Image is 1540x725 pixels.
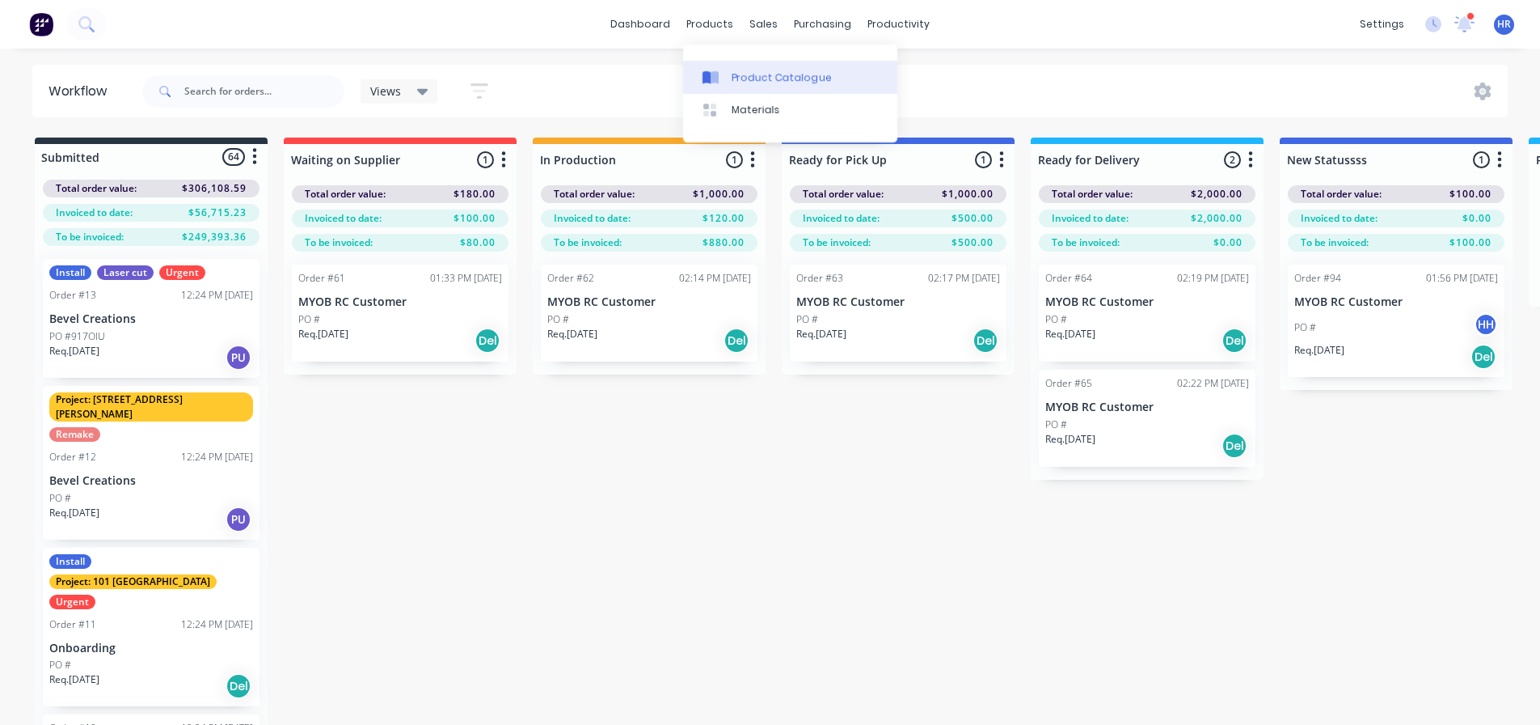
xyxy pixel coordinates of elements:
span: Invoiced to date: [554,211,631,226]
div: Urgent [159,265,205,280]
span: To be invoiced: [1052,235,1120,250]
span: $2,000.00 [1191,187,1243,201]
span: Total order value: [305,187,386,201]
span: $100.00 [1449,235,1491,250]
div: PU [226,345,251,371]
div: purchasing [786,12,859,36]
div: Order #6402:19 PM [DATE]MYOB RC CustomerPO #Req.[DATE]Del [1039,265,1255,362]
div: Order #6202:14 PM [DATE]MYOB RC CustomerPO #Req.[DATE]Del [541,265,757,362]
span: $0.00 [1462,211,1491,226]
div: Del [973,328,998,354]
span: $0.00 [1213,235,1243,250]
p: PO # [298,312,320,327]
span: $1,000.00 [942,187,994,201]
p: Req. [DATE] [796,327,846,341]
p: PO # [49,658,71,672]
div: Install [49,554,91,569]
div: Project: [STREET_ADDRESS][PERSON_NAME]RemakeOrder #1212:24 PM [DATE]Bevel CreationsPO #Req.[DATE]PU [43,386,259,540]
p: MYOB RC Customer [796,295,1000,309]
div: Order #65 [1045,376,1092,391]
span: Invoiced to date: [56,206,133,220]
span: Invoiced to date: [305,211,382,226]
div: productivity [859,12,938,36]
span: Total order value: [56,181,137,196]
p: Onboarding [49,642,253,655]
p: PO # [49,491,71,506]
div: HH [1474,312,1498,337]
div: Order #12 [49,450,96,464]
span: $56,715.23 [188,206,247,220]
div: Order #63 [796,271,843,286]
p: PO # [547,312,569,327]
div: Product Catalogue [732,70,832,85]
span: To be invoiced: [305,235,373,250]
div: InstallLaser cutUrgentOrder #1312:24 PM [DATE]Bevel CreationsPO #917OIUReq.[DATE]PU [43,259,259,378]
div: Del [1221,433,1247,459]
div: Del [1470,344,1496,370]
div: 02:22 PM [DATE] [1177,376,1249,391]
span: $249,393.36 [182,230,247,244]
span: $80.00 [460,235,496,250]
p: Req. [DATE] [1294,343,1344,358]
p: Req. [DATE] [49,672,99,687]
p: Req. [DATE] [49,506,99,520]
span: Invoiced to date: [1301,211,1378,226]
a: Materials [683,94,897,126]
div: Urgent [49,595,95,609]
div: Order #6101:33 PM [DATE]MYOB RC CustomerPO #Req.[DATE]Del [292,265,508,362]
div: Del [724,328,749,354]
div: Order #13 [49,288,96,303]
div: Order #11 [49,617,96,632]
span: Total order value: [803,187,884,201]
span: Total order value: [1052,187,1133,201]
span: Views [370,83,401,100]
p: PO # [1045,312,1067,327]
span: $120.00 [702,211,745,226]
p: MYOB RC Customer [547,295,751,309]
p: Bevel Creations [49,474,253,488]
span: $880.00 [702,235,745,250]
p: MYOB RC Customer [1045,401,1249,414]
p: MYOB RC Customer [1045,295,1249,309]
div: Materials [732,103,780,117]
div: 02:14 PM [DATE] [679,271,751,286]
a: Product Catalogue [683,61,897,93]
span: To be invoiced: [803,235,871,250]
div: Laser cut [97,265,154,280]
div: Order #62 [547,271,594,286]
span: Total order value: [1301,187,1382,201]
p: PO # [1045,418,1067,432]
span: Invoiced to date: [803,211,880,226]
span: $2,000.00 [1191,211,1243,226]
span: $500.00 [951,235,994,250]
p: Req. [DATE] [1045,327,1095,341]
div: Workflow [49,82,115,101]
span: $306,108.59 [182,181,247,196]
span: To be invoiced: [1301,235,1369,250]
p: MYOB RC Customer [1294,295,1498,309]
div: Del [1221,328,1247,354]
p: Req. [DATE] [547,327,597,341]
div: 02:17 PM [DATE] [928,271,1000,286]
span: $500.00 [951,211,994,226]
div: 01:33 PM [DATE] [430,271,502,286]
div: Remake [49,427,100,442]
span: Invoiced to date: [1052,211,1129,226]
span: Total order value: [554,187,635,201]
div: 12:24 PM [DATE] [181,288,253,303]
div: Order #6302:17 PM [DATE]MYOB RC CustomerPO #Req.[DATE]Del [790,265,1006,362]
div: PU [226,507,251,532]
div: 02:19 PM [DATE] [1177,271,1249,286]
div: Del [226,673,251,699]
p: MYOB RC Customer [298,295,502,309]
div: 12:24 PM [DATE] [181,450,253,464]
span: $100.00 [1449,187,1491,201]
div: Del [475,328,500,354]
div: Order #94 [1294,271,1341,286]
p: PO # [796,312,818,327]
div: InstallProject: 101 [GEOGRAPHIC_DATA]UrgentOrder #1112:24 PM [DATE]OnboardingPO #Req.[DATE]Del [43,548,259,707]
div: Install [49,265,91,280]
p: PO # [1294,320,1316,335]
div: Project: 101 [GEOGRAPHIC_DATA] [49,574,217,589]
div: Project: [STREET_ADDRESS][PERSON_NAME] [49,392,253,422]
